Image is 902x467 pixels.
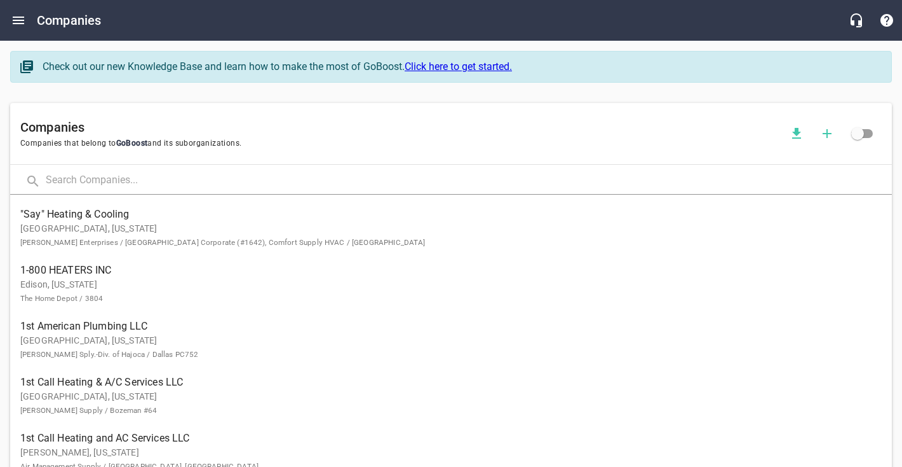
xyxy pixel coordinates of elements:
[43,59,878,74] div: Check out our new Knowledge Base and learn how to make the most of GoBoost.
[20,431,861,446] span: 1st Call Heating and AC Services LLC
[37,10,101,31] h6: Companies
[10,256,892,312] a: 1-800 HEATERS INCEdison, [US_STATE]The Home Depot / 3804
[841,5,872,36] button: Live Chat
[10,200,892,256] a: "Say" Heating & Cooling[GEOGRAPHIC_DATA], [US_STATE][PERSON_NAME] Enterprises / [GEOGRAPHIC_DATA]...
[20,390,861,417] p: [GEOGRAPHIC_DATA], [US_STATE]
[20,294,103,303] small: The Home Depot / 3804
[20,222,861,249] p: [GEOGRAPHIC_DATA], [US_STATE]
[20,319,861,334] span: 1st American Plumbing LLC
[116,139,148,148] span: GoBoost
[10,312,892,368] a: 1st American Plumbing LLC[GEOGRAPHIC_DATA], [US_STATE][PERSON_NAME] Sply.-Div. of Hajoca / Dallas...
[20,137,781,150] span: Companies that belong to and its suborganizations.
[812,118,842,149] button: Add a new company
[20,117,781,137] h6: Companies
[405,60,512,73] a: Click here to get started.
[3,5,34,36] button: Open drawer
[20,278,861,305] p: Edison, [US_STATE]
[20,350,198,359] small: [PERSON_NAME] Sply.-Div. of Hajoca / Dallas PC752
[20,334,861,361] p: [GEOGRAPHIC_DATA], [US_STATE]
[10,368,892,424] a: 1st Call Heating & A/C Services LLC[GEOGRAPHIC_DATA], [US_STATE][PERSON_NAME] Supply / Bozeman #64
[46,167,892,195] input: Search Companies...
[20,207,861,222] span: "Say" Heating & Cooling
[872,5,902,36] button: Support Portal
[842,118,873,149] span: Click to view all companies
[20,238,426,247] small: [PERSON_NAME] Enterprises / [GEOGRAPHIC_DATA] Corporate (#1642), Comfort Supply HVAC / [GEOGRAPHI...
[20,406,157,415] small: [PERSON_NAME] Supply / Bozeman #64
[781,118,812,149] button: Download companies
[20,375,861,390] span: 1st Call Heating & A/C Services LLC
[20,263,861,278] span: 1-800 HEATERS INC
